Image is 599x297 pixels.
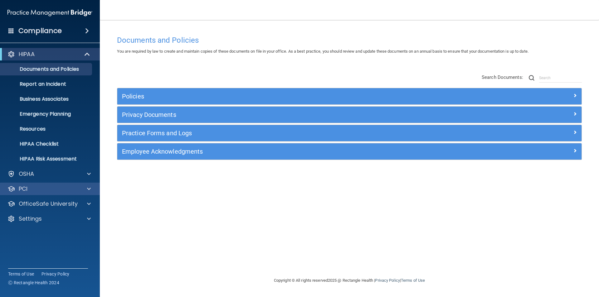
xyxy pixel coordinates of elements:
span: Search Documents: [482,74,523,80]
p: Report an Incident [4,81,89,87]
p: Documents and Policies [4,66,89,72]
a: Terms of Use [8,271,34,277]
p: Emergency Planning [4,111,89,117]
h4: Documents and Policies [117,36,582,44]
img: ic-search.3b580494.png [529,75,534,81]
div: Copyright © All rights reserved 2025 @ Rectangle Health | | [236,271,463,290]
a: OfficeSafe University [7,200,91,208]
p: HIPAA Risk Assessment [4,156,89,162]
h5: Employee Acknowledgments [122,148,461,155]
a: Practice Forms and Logs [122,128,577,138]
p: OfficeSafe University [19,200,78,208]
h5: Practice Forms and Logs [122,130,461,137]
a: Employee Acknowledgments [122,146,577,156]
p: OSHA [19,170,34,178]
span: You are required by law to create and maintain copies of these documents on file in your office. ... [117,49,528,54]
p: Resources [4,126,89,132]
a: Policies [122,91,577,101]
a: OSHA [7,170,91,178]
p: HIPAA Checklist [4,141,89,147]
a: Terms of Use [401,278,425,283]
img: PMB logo [7,7,92,19]
a: Settings [7,215,91,223]
a: PCI [7,185,91,193]
a: HIPAA [7,50,90,58]
a: Privacy Policy [375,278,400,283]
p: Business Associates [4,96,89,102]
a: Privacy Documents [122,110,577,120]
h5: Privacy Documents [122,111,461,118]
span: Ⓒ Rectangle Health 2024 [8,280,59,286]
h4: Compliance [18,26,62,35]
p: PCI [19,185,27,193]
a: Privacy Policy [41,271,70,277]
p: HIPAA [19,50,35,58]
h5: Policies [122,93,461,100]
iframe: Drift Widget Chat Controller [491,253,592,278]
input: Search [539,73,582,83]
p: Settings [19,215,42,223]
